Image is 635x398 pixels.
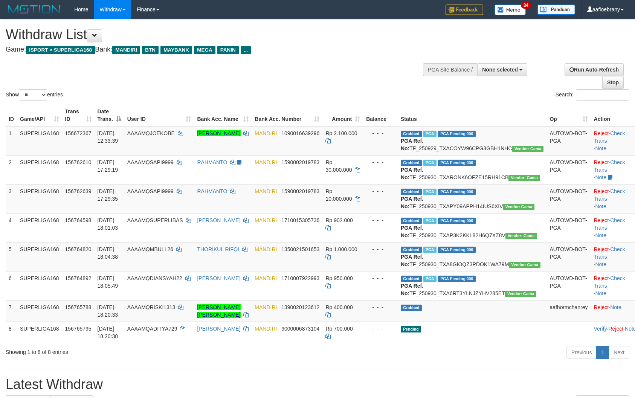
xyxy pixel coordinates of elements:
span: AAAAMQMBULL26 [127,246,173,252]
span: ISPORT > SUPERLIGA168 [26,46,95,54]
th: Trans ID: activate to sort column ascending [62,105,95,126]
span: [DATE] 12:33:39 [98,130,118,144]
span: MEGA [194,46,215,54]
a: [PERSON_NAME] [197,130,240,136]
a: Note [595,174,606,180]
span: 156764820 [65,246,92,252]
span: Marked by aafsengchandara [423,276,437,282]
a: THORIKUL RIFQI [197,246,239,252]
span: PANIN [217,46,239,54]
span: Copy 1090016639296 to clipboard [281,130,319,136]
span: AAAAMQDIANSYAH22 [127,275,182,281]
span: Copy 1350021501653 to clipboard [281,246,319,252]
a: Reject [594,275,609,281]
div: PGA Site Balance / [423,63,477,76]
a: [PERSON_NAME] [197,217,240,223]
span: 156764598 [65,217,92,223]
a: Note [610,304,621,310]
span: PGA Pending [438,276,476,282]
span: Grabbed [401,305,422,311]
span: Marked by aafmaleo [423,160,437,166]
td: aafhormchanrey [546,300,591,322]
a: [PERSON_NAME] [197,326,240,332]
td: AUTOWD-BOT-PGA [546,184,591,213]
span: PGA Pending [438,218,476,224]
a: 1 [596,346,609,359]
a: Next [609,346,629,359]
span: None selected [482,67,518,73]
a: Reject [594,130,609,136]
td: AUTOWD-BOT-PGA [546,271,591,300]
span: Rp 400.000 [325,304,353,310]
span: MANDIRI [112,46,140,54]
span: Vendor URL: https://trx31.1velocity.biz [512,146,544,152]
h1: Latest Withdraw [6,377,629,392]
td: AUTOWD-BOT-PGA [546,155,591,184]
td: 2 [6,155,17,184]
th: Balance [363,105,398,126]
span: MANDIRI [255,246,277,252]
span: 156762639 [65,188,92,194]
span: [DATE] 17:29:35 [98,188,118,202]
th: Bank Acc. Number: activate to sort column ascending [252,105,322,126]
span: Pending [401,326,421,332]
span: Rp 2.100.000 [325,130,357,136]
span: MAYBANK [160,46,192,54]
a: [PERSON_NAME] [PERSON_NAME] [197,304,240,318]
div: - - - [366,159,395,166]
h4: Game: Bank: [6,46,416,53]
div: - - - [366,303,395,311]
div: - - - [366,325,395,332]
span: [DATE] 17:29:19 [98,159,118,173]
b: PGA Ref. No: [401,196,423,209]
span: Copy 1390020123612 to clipboard [281,304,319,310]
span: MANDIRI [255,326,277,332]
a: Note [595,290,606,296]
span: Marked by aafsengchandara [423,247,437,253]
a: Check Trans [594,159,625,173]
span: MANDIRI [255,130,277,136]
td: 6 [6,271,17,300]
td: 3 [6,184,17,213]
div: - - - [366,217,395,224]
a: Reject [594,217,609,223]
a: Reject [608,326,623,332]
h1: Withdraw List [6,27,416,42]
span: Grabbed [401,247,422,253]
span: 156672367 [65,130,92,136]
span: 34 [521,2,531,9]
span: AAAAMQSAPI9999 [127,188,174,194]
span: MANDIRI [255,275,277,281]
span: Copy 9000006873104 to clipboard [281,326,319,332]
span: Rp 1.000.000 [325,246,357,252]
td: SUPERLIGA168 [17,155,62,184]
a: Verify [594,326,607,332]
th: Bank Acc. Name: activate to sort column ascending [194,105,252,126]
th: Game/API: activate to sort column ascending [17,105,62,126]
span: 156764892 [65,275,92,281]
span: AAAAMQSUPERLIBAS [127,217,183,223]
span: MANDIRI [255,159,277,165]
span: [DATE] 18:20:33 [98,304,118,318]
td: SUPERLIGA168 [17,126,62,156]
a: Run Auto-Refresh [565,63,624,76]
span: Rp 700.000 [325,326,353,332]
td: SUPERLIGA168 [17,184,62,213]
a: Reject [594,304,609,310]
td: SUPERLIGA168 [17,213,62,242]
span: Rp 10.000.000 [325,188,352,202]
td: AUTOWD-BOT-PGA [546,126,591,156]
td: TF_250930_TXARONK6OFZE15RH91CB [398,155,546,184]
span: MANDIRI [255,188,277,194]
th: User ID: activate to sort column ascending [124,105,194,126]
img: panduan.png [537,5,575,15]
span: PGA Pending [438,247,476,253]
button: None selected [477,63,527,76]
td: 4 [6,213,17,242]
th: Date Trans.: activate to sort column descending [95,105,124,126]
td: 5 [6,242,17,271]
span: [DATE] 18:01:03 [98,217,118,231]
span: BTN [142,46,159,54]
span: Grabbed [401,189,422,195]
span: Vendor URL: https://trx31.1velocity.biz [505,233,537,239]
